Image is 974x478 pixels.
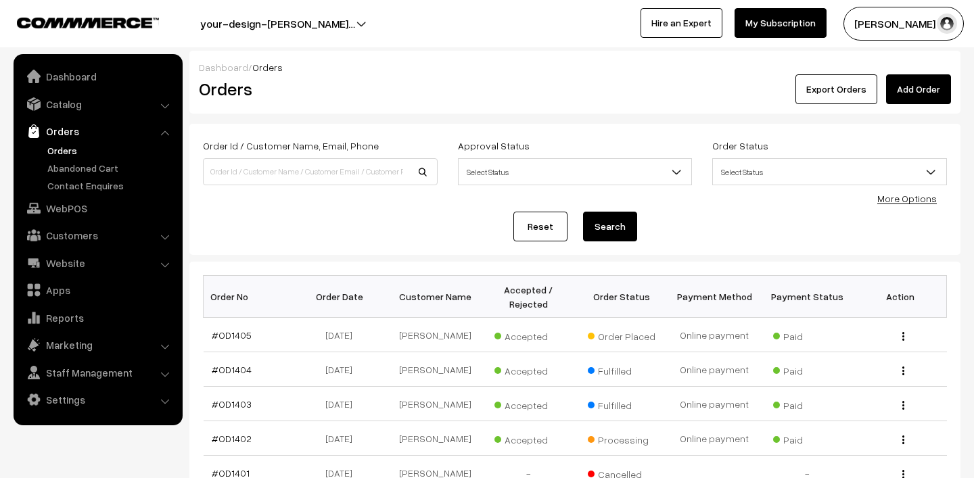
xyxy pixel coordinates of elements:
th: Action [854,276,946,318]
td: Online payment [668,387,760,421]
span: Accepted [494,395,562,412]
a: Contact Enquires [44,178,178,193]
td: [PERSON_NAME] [389,387,482,421]
th: Payment Status [761,276,854,318]
div: / [199,60,951,74]
th: Order Date [296,276,389,318]
span: Accepted [494,429,562,447]
a: Orders [17,119,178,143]
label: Approval Status [458,139,530,153]
span: Paid [773,429,841,447]
a: Marketing [17,333,178,357]
img: Menu [902,332,904,341]
td: [PERSON_NAME] [389,352,482,387]
h2: Orders [199,78,436,99]
span: Orders [252,62,283,73]
span: Select Status [713,160,946,184]
span: Paid [773,326,841,343]
a: Website [17,251,178,275]
th: Payment Method [668,276,760,318]
span: Paid [773,360,841,378]
td: [DATE] [296,352,389,387]
span: Processing [588,429,655,447]
button: your-design-[PERSON_NAME]… [153,7,402,41]
td: [DATE] [296,387,389,421]
label: Order Id / Customer Name, Email, Phone [203,139,379,153]
button: [PERSON_NAME] N.P [843,7,964,41]
span: Fulfilled [588,360,655,378]
a: Staff Management [17,360,178,385]
th: Order Status [575,276,668,318]
a: More Options [877,193,937,204]
a: Add Order [886,74,951,104]
button: Export Orders [795,74,877,104]
span: Fulfilled [588,395,655,412]
img: Menu [902,435,904,444]
a: Dashboard [17,64,178,89]
img: COMMMERCE [17,18,159,28]
a: #OD1404 [212,364,252,375]
th: Order No [204,276,296,318]
a: #OD1402 [212,433,252,444]
a: Orders [44,143,178,158]
span: Select Status [712,158,947,185]
img: user [937,14,957,34]
span: Paid [773,395,841,412]
span: Order Placed [588,326,655,343]
span: Accepted [494,326,562,343]
a: Hire an Expert [641,8,722,38]
td: Online payment [668,318,760,352]
a: Reset [513,212,567,241]
a: Abandoned Cart [44,161,178,175]
span: Select Status [459,160,692,184]
a: Reports [17,306,178,330]
a: #OD1405 [212,329,252,341]
a: #OD1403 [212,398,252,410]
span: Select Status [458,158,693,185]
input: Order Id / Customer Name / Customer Email / Customer Phone [203,158,438,185]
a: Dashboard [199,62,248,73]
a: My Subscription [735,8,827,38]
a: Apps [17,278,178,302]
button: Search [583,212,637,241]
label: Order Status [712,139,768,153]
td: [DATE] [296,421,389,456]
a: WebPOS [17,196,178,220]
td: Online payment [668,421,760,456]
th: Accepted / Rejected [482,276,575,318]
td: [PERSON_NAME] [389,318,482,352]
a: Catalog [17,92,178,116]
th: Customer Name [389,276,482,318]
a: Settings [17,387,178,412]
img: Menu [902,366,904,375]
td: [DATE] [296,318,389,352]
a: COMMMERCE [17,14,135,30]
td: [PERSON_NAME] [389,421,482,456]
a: Customers [17,223,178,247]
span: Accepted [494,360,562,378]
img: Menu [902,401,904,410]
td: Online payment [668,352,760,387]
